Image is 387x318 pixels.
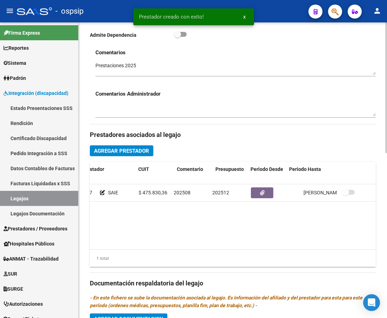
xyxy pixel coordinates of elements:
span: Prestador [82,166,104,172]
h3: Prestadores asociados al legajo [90,130,376,140]
h3: Comentarios [95,49,376,56]
datatable-header-cell: CUIT [135,162,174,185]
span: 202508 [174,190,191,195]
span: ANMAT - Trazabilidad [4,255,59,263]
span: Agregar Prestador [94,148,149,154]
span: Integración (discapacidad) [4,89,68,97]
span: - ospsip [55,4,84,19]
datatable-header-cell: Comentario [174,162,213,185]
h3: Comentarios Administrador [95,90,376,98]
span: Prestadores / Proveedores [4,225,67,233]
span: Periodo Desde [251,166,283,172]
span: 202512 [212,190,229,195]
span: Sistema [4,59,26,67]
span: Reportes [4,44,29,52]
button: x [238,11,251,23]
p: Admite Dependencia [90,31,174,39]
span: $ 475.830,36 [139,190,167,195]
span: Hospitales Públicos [4,240,54,248]
div: Open Intercom Messenger [363,294,380,311]
span: Prestador creado con exito! [139,13,204,20]
span: SUR [4,270,17,278]
mat-icon: person [373,7,381,15]
span: SAIE [108,190,118,195]
span: [PERSON_NAME] [DATE] [303,190,359,195]
datatable-header-cell: Periodo Hasta [286,162,325,185]
div: 1 total [90,255,109,262]
span: CUIT [138,166,149,172]
span: x [243,14,246,20]
datatable-header-cell: Periodo Desde [248,162,286,185]
datatable-header-cell: Prestador [79,162,135,185]
datatable-header-cell: Presupuesto [213,162,248,185]
button: Agregar Prestador [90,145,153,156]
span: Presupuesto [215,166,244,172]
mat-icon: menu [6,7,14,15]
span: Autorizaciones [4,300,43,308]
h3: Documentación respaldatoria del legajo [90,278,376,288]
span: Periodo Hasta [289,166,321,172]
span: SURGE [4,285,23,293]
span: Comentario [177,166,203,172]
span: Firma Express [4,29,40,37]
span: Padrón [4,74,26,82]
i: - En este fichero se sube la documentación asociada al legajo. Es información del afiliado y del ... [90,295,362,308]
